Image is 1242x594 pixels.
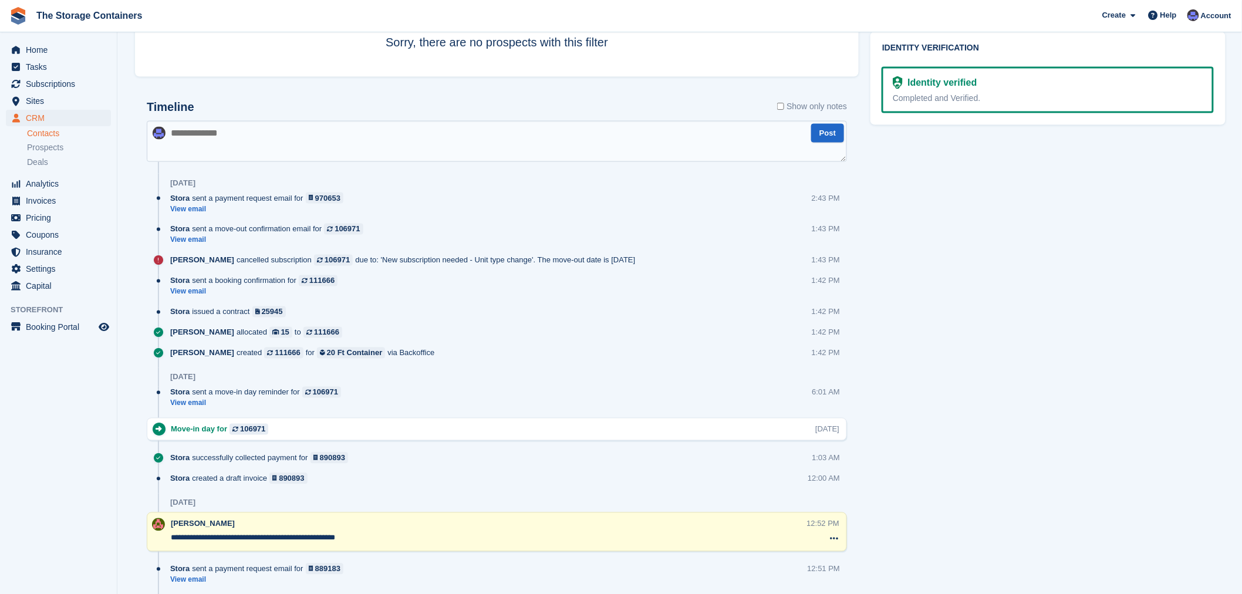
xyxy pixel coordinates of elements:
[315,193,340,204] div: 970653
[170,473,313,484] div: created a draft invoice
[335,224,360,235] div: 106971
[310,453,349,464] a: 890893
[152,518,165,531] img: Kirsty Simpson
[269,473,308,484] a: 890893
[281,327,289,338] div: 15
[170,235,369,245] a: View email
[27,157,48,168] span: Deals
[309,275,335,286] div: 111666
[6,59,111,75] a: menu
[170,193,190,204] span: Stora
[6,110,111,126] a: menu
[302,387,341,398] a: 106971
[170,563,349,575] div: sent a payment request email for
[252,306,286,318] a: 25945
[26,278,96,294] span: Capital
[26,319,96,335] span: Booking Portal
[27,141,111,154] a: Prospects
[170,453,354,464] div: successfully collected payment for
[279,473,304,484] div: 890893
[6,93,111,109] a: menu
[812,306,840,318] div: 1:42 PM
[882,43,1214,53] h2: Identity verification
[903,76,977,90] div: Identity verified
[314,255,353,266] a: 106971
[170,327,234,338] span: [PERSON_NAME]
[807,518,840,529] div: 12:52 PM
[230,424,268,435] a: 106971
[6,244,111,260] a: menu
[147,100,194,114] h2: Timeline
[777,100,848,113] label: Show only notes
[170,306,292,318] div: issued a contract
[170,287,343,297] a: View email
[26,227,96,243] span: Coupons
[170,224,369,235] div: sent a move-out confirmation email for
[170,204,349,214] a: View email
[303,327,342,338] a: 111666
[26,42,96,58] span: Home
[170,453,190,464] span: Stora
[1160,9,1177,21] span: Help
[306,193,344,204] a: 970653
[1102,9,1126,21] span: Create
[170,347,440,359] div: created for via Backoffice
[320,453,345,464] div: 890893
[812,255,840,266] div: 1:43 PM
[1187,9,1199,21] img: Dan Excell
[170,255,234,266] span: [PERSON_NAME]
[6,261,111,277] a: menu
[299,275,338,286] a: 111666
[26,176,96,192] span: Analytics
[777,100,785,113] input: Show only notes
[240,424,265,435] div: 106971
[170,575,349,585] a: View email
[27,128,111,139] a: Contacts
[812,327,840,338] div: 1:42 PM
[6,210,111,226] a: menu
[808,563,841,575] div: 12:51 PM
[315,563,340,575] div: 889183
[26,210,96,226] span: Pricing
[275,347,300,359] div: 111666
[264,347,303,359] a: 111666
[153,127,166,140] img: Dan Excell
[812,224,840,235] div: 1:43 PM
[32,6,147,25] a: The Storage Containers
[26,93,96,109] span: Sites
[808,473,840,484] div: 12:00 AM
[811,124,844,143] button: Post
[1201,10,1231,22] span: Account
[6,193,111,209] a: menu
[6,319,111,335] a: menu
[27,142,63,153] span: Prospects
[9,7,27,25] img: stora-icon-8386f47178a22dfd0bd8f6a31ec36ba5ce8667c1dd55bd0f319d3a0aa187defe.svg
[170,399,347,409] a: View email
[317,347,385,359] a: 20 Ft Container
[26,261,96,277] span: Settings
[170,563,190,575] span: Stora
[6,227,111,243] a: menu
[170,387,190,398] span: Stora
[170,473,190,484] span: Stora
[171,424,274,435] div: Move-in day for
[6,278,111,294] a: menu
[6,76,111,92] a: menu
[97,320,111,334] a: Preview store
[170,224,190,235] span: Stora
[26,193,96,209] span: Invoices
[386,36,608,49] span: Sorry, there are no prospects with this filter
[27,156,111,168] a: Deals
[170,387,347,398] div: sent a move-in day reminder for
[170,306,190,318] span: Stora
[812,193,840,204] div: 2:43 PM
[893,76,903,89] img: Identity Verification Ready
[171,519,235,528] span: [PERSON_NAME]
[325,255,350,266] div: 106971
[6,42,111,58] a: menu
[6,176,111,192] a: menu
[170,498,195,508] div: [DATE]
[26,76,96,92] span: Subscriptions
[269,327,292,338] a: 15
[11,304,117,316] span: Storefront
